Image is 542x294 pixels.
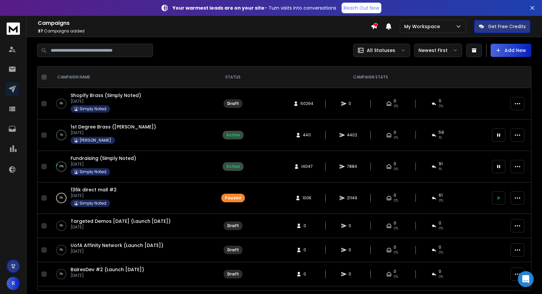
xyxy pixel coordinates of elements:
[404,23,443,30] p: My Workspace
[439,130,444,135] span: 59
[60,222,63,229] p: 0 %
[301,164,313,169] span: 14047
[49,238,213,262] td: 0%UofA Affinity Network (Launch [DATE])[DATE]
[394,135,398,140] span: 0%
[394,250,398,255] span: 0%
[439,167,442,172] span: 1 %
[49,120,213,151] td: 1%1st Degree Brass ([PERSON_NAME])[DATE][PERSON_NAME]
[302,195,311,201] span: 100K
[342,3,381,13] a: Reach Out Now
[71,273,144,278] p: [DATE]
[49,88,213,120] td: 0%Shopify Brass (Simply Noted)[DATE]Simply Noted
[60,195,63,201] p: 0 %
[394,198,398,203] span: 0%
[439,245,441,250] span: 0
[7,277,20,290] button: R
[59,163,64,170] p: 10 %
[80,138,111,143] p: [PERSON_NAME]
[213,67,253,88] th: STATUS
[439,226,443,231] span: 0%
[349,101,355,106] span: 0
[49,214,213,238] td: 0%Targeted Demos [DATE] (Launch [DATE])[DATE]
[71,224,171,230] p: [DATE]
[71,242,163,249] a: UofA Affinity Network (Launch [DATE])
[226,164,240,169] div: Active
[49,262,213,286] td: 0%BairesDev #2 (Launch [DATE])[DATE]
[71,266,144,273] a: BairesDev #2 (Launch [DATE])
[80,201,106,206] p: Simply Noted
[394,220,396,226] span: 0
[349,223,355,228] span: 0
[227,247,239,253] div: Draft
[491,44,531,57] button: Add New
[49,182,213,214] td: 0%136k direct mail #2[DATE]Simply Noted
[71,155,136,162] a: Fundraising (Simply Noted)
[394,104,398,109] span: 0%
[71,218,171,224] a: Targeted Demos [DATE] (Launch [DATE])
[349,247,355,253] span: 0
[38,28,43,34] span: 37
[71,130,156,135] p: [DATE]
[71,92,141,99] a: Shopify Brass (Simply Noted)
[439,274,443,279] span: 0%
[347,132,357,138] span: 4402
[303,132,311,138] span: 4411
[60,247,63,253] p: 0 %
[300,101,313,106] span: 50264
[394,226,398,231] span: 0%
[38,28,371,34] p: Campaigns added
[173,5,264,11] strong: Your warmest leads are on your site
[303,271,310,277] span: 0
[347,164,357,169] span: 7884
[414,44,462,57] button: Newest First
[394,269,396,274] span: 0
[439,269,441,274] span: 0
[367,47,395,54] p: All Statuses
[303,247,310,253] span: 0
[226,132,240,138] div: Active
[488,23,526,30] p: Get Free Credits
[394,245,396,250] span: 0
[439,98,441,104] span: 0
[49,67,213,88] th: CAMPAIGN NAME
[474,20,530,33] button: Get Free Credits
[71,193,117,198] p: [DATE]
[173,5,336,11] p: – Turn visits into conversations
[394,130,396,135] span: 0
[439,250,443,255] span: 0%
[439,135,442,140] span: 1 %
[71,123,156,130] a: 1st Degree Brass ([PERSON_NAME])
[80,169,106,174] p: Simply Noted
[227,223,239,228] div: Draft
[394,274,398,279] span: 0%
[394,98,396,104] span: 0
[439,198,443,203] span: 0 %
[60,132,63,138] p: 1 %
[518,271,534,287] div: Open Intercom Messenger
[439,161,443,167] span: 91
[344,5,379,11] p: Reach Out Now
[439,220,441,226] span: 0
[71,249,163,254] p: [DATE]
[303,223,310,228] span: 0
[225,195,241,201] div: Paused
[439,193,443,198] span: 61
[71,186,117,193] a: 136k direct mail #2
[394,193,396,198] span: 0
[71,99,141,104] p: [DATE]
[38,19,371,27] h1: Campaigns
[253,67,488,88] th: CAMPAIGN STATS
[439,104,443,109] span: 0%
[60,100,63,107] p: 0 %
[394,167,398,172] span: 0%
[347,195,357,201] span: 21149
[60,271,63,277] p: 0 %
